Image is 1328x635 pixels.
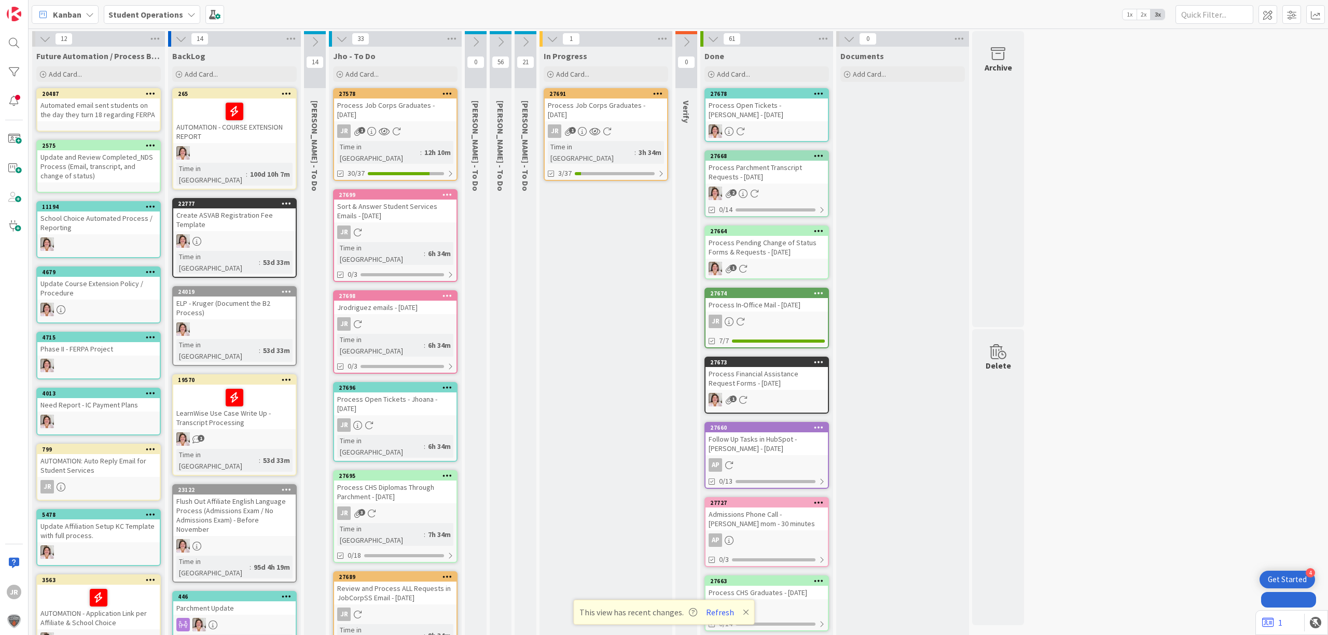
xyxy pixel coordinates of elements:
div: 27664Process Pending Change of Status Forms & Requests - [DATE] [706,227,828,259]
img: EW [709,187,722,200]
div: 27578 [334,89,457,98]
div: 27698 [334,291,457,301]
div: 4715 [37,333,160,342]
a: 22777Create ASVAB Registration Fee TemplateEWTime in [GEOGRAPHIC_DATA]:53d 33m [172,198,297,278]
span: 30/37 [348,168,365,179]
span: 3/37 [558,168,572,179]
div: 27668Process Parchment Transcript Requests - [DATE] [706,151,828,184]
div: AP [709,533,722,547]
span: Kanban [53,8,81,21]
span: : [424,441,425,452]
b: Student Operations [108,9,183,20]
div: 27727Admissions Phone Call - [PERSON_NAME] mom - 30 minutes [706,498,828,530]
a: 4715Phase II - FERPA ProjectEW [36,332,161,379]
span: Add Card... [49,69,82,79]
a: 27678Process Open Tickets - [PERSON_NAME] - [DATE]EW [704,88,829,142]
div: 23122 [178,486,296,493]
div: Admissions Phone Call - [PERSON_NAME] mom - 30 minutes [706,507,828,530]
span: Add Card... [556,69,589,79]
div: 4715 [42,334,160,341]
div: 6h 34m [425,441,453,452]
div: JR [40,480,54,493]
div: 6h 34m [425,248,453,259]
div: Update and Review Completed_NDS Process (Email, transcript, and change of status) [37,150,160,182]
div: Time in [GEOGRAPHIC_DATA] [337,523,424,546]
img: EW [176,322,190,336]
div: 53d 33m [260,455,293,466]
div: 27668 [710,152,828,160]
div: Process CHS Diplomas Through Parchment - [DATE] [334,481,457,503]
span: : [420,147,422,158]
div: Delete [986,359,1011,372]
div: Process Parchment Transcript Requests - [DATE] [706,161,828,184]
div: 27696 [334,383,457,392]
div: Flush Out Affiliate English Language Process (Admissions Exam / No Admissions Exam) - Before Nove... [173,495,296,536]
a: 265AUTOMATION - COURSE EXTENSION REPORTEWTime in [GEOGRAPHIC_DATA]:100d 10h 7m [172,88,297,190]
div: 4013Need Report - IC Payment Plans [37,389,160,412]
div: 22777Create ASVAB Registration Fee Template [173,199,296,231]
a: 5478Update Affiliation Setup KC Template with full process.EW [36,509,161,566]
div: EW [37,415,160,428]
div: 19570 [178,376,296,384]
div: Process Pending Change of Status Forms & Requests - [DATE] [706,236,828,259]
div: Time in [GEOGRAPHIC_DATA] [337,334,424,357]
span: : [424,529,425,540]
div: AUTOMATION: Auto Reply Email for Student Services [37,454,160,477]
a: 11194School Choice Automated Process / ReportingEW [36,201,161,258]
div: 11194School Choice Automated Process / Reporting [37,202,160,234]
div: JR [7,585,21,599]
div: 27578 [339,90,457,97]
div: EW [706,393,828,406]
div: 11194 [37,202,160,211]
div: 27663 [706,576,828,586]
div: 27695 [339,472,457,479]
div: 53d 33m [260,345,293,356]
div: 4715Phase II - FERPA Project [37,333,160,356]
img: EW [176,432,190,446]
div: JR [334,608,457,621]
div: 27660Follow Up Tasks in HubSpot - [PERSON_NAME] - [DATE] [706,423,828,455]
div: 27698 [339,292,457,300]
div: 27668 [706,151,828,161]
span: 3x [1151,9,1165,20]
div: JR [337,506,351,520]
div: 27678 [710,90,828,97]
span: Amanda - To Do [520,101,531,191]
a: 1 [1262,616,1282,629]
div: 6h 34m [425,340,453,351]
div: Time in [GEOGRAPHIC_DATA] [548,141,634,164]
div: AP [709,458,722,472]
div: 265 [173,89,296,98]
div: JR [706,315,828,328]
div: AP [706,458,828,472]
div: Time in [GEOGRAPHIC_DATA] [176,449,259,472]
div: 27691Process Job Corps Graduates - [DATE] [545,89,667,121]
div: Time in [GEOGRAPHIC_DATA] [176,556,250,578]
span: 0/3 [719,554,729,565]
span: : [259,257,260,268]
div: 19570 [173,375,296,385]
div: Process Job Corps Graduates - [DATE] [545,98,667,121]
div: Time in [GEOGRAPHIC_DATA] [337,242,424,265]
div: 20487Automated email sent students on the day they turn 18 regarding FERPA [37,89,160,121]
img: EW [709,262,722,275]
div: 27673 [706,358,828,367]
div: 19570LearnWise Use Case Write Up - Transcript Processing [173,375,296,429]
div: 446Parchment Update [173,592,296,615]
div: 27695Process CHS Diplomas Through Parchment - [DATE] [334,471,457,503]
div: 27689 [339,573,457,581]
div: Process Open Tickets - [PERSON_NAME] - [DATE] [706,98,828,121]
div: Follow Up Tasks in HubSpot - [PERSON_NAME] - [DATE] [706,432,828,455]
div: EW [37,359,160,372]
div: EW [173,432,296,446]
span: BackLog [172,51,205,61]
span: Verify [681,101,691,123]
div: 3h 34m [636,147,664,158]
span: 0/3 [348,361,357,372]
span: Jho - To Do [333,51,376,61]
a: 27727Admissions Phone Call - [PERSON_NAME] mom - 30 minutesAP0/3 [704,497,829,567]
div: 27691 [545,89,667,98]
div: 265 [178,90,296,97]
div: JR [337,124,351,138]
span: 1 [730,396,737,402]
